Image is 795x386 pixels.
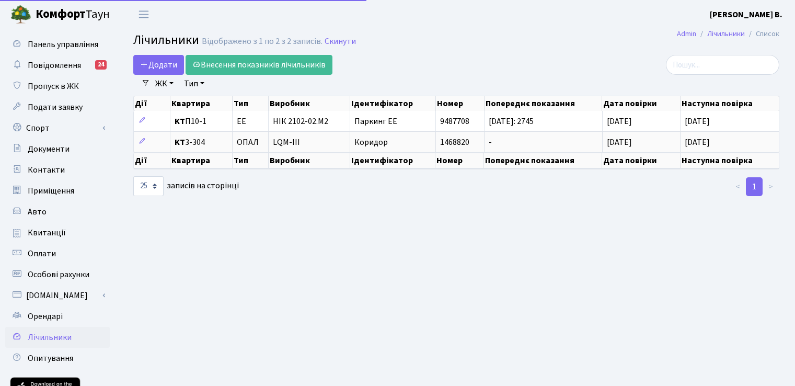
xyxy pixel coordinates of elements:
[269,96,350,111] th: Виробник
[28,206,47,218] span: Авто
[28,81,79,92] span: Пропуск в ЖК
[440,137,469,148] span: 1468820
[685,116,710,127] span: [DATE]
[707,28,745,39] a: Лічильники
[175,138,228,146] span: 3-304
[131,6,157,23] button: Переключити навігацію
[5,34,110,55] a: Панель управління
[350,96,435,111] th: Ідентифікатор
[28,311,63,322] span: Орендарі
[133,176,164,196] select: записів на сторінці
[28,227,66,239] span: Квитанції
[28,101,83,113] span: Подати заявку
[5,118,110,139] a: Спорт
[440,116,469,127] span: 9487708
[681,96,779,111] th: Наступна повірка
[350,153,435,168] th: Ідентифікатор
[710,9,782,20] b: [PERSON_NAME] В.
[28,39,98,50] span: Панель управління
[133,55,184,75] a: Додати
[5,76,110,97] a: Пропуск в ЖК
[175,137,185,148] b: КТ
[677,28,696,39] a: Admin
[354,116,397,127] span: Паркинг ЕЕ
[170,96,233,111] th: Квартира
[28,185,74,197] span: Приміщення
[602,153,681,168] th: Дата повірки
[269,153,350,168] th: Виробник
[95,60,107,70] div: 24
[233,96,269,111] th: Тип
[175,116,185,127] b: КТ
[602,96,681,111] th: Дата повірки
[28,143,70,155] span: Документи
[666,55,779,75] input: Пошук...
[186,55,332,75] a: Внесення показників лічильників
[489,137,492,148] span: -
[607,116,632,127] span: [DATE]
[237,117,246,126] span: ЕЕ
[133,31,199,49] span: Лічильники
[133,176,239,196] label: записів на сторінці
[685,137,710,148] span: [DATE]
[489,116,534,127] span: [DATE]: 2745
[151,75,178,93] a: ЖК
[484,153,602,168] th: Попереднє показання
[485,96,603,111] th: Попереднє показання
[233,153,269,168] th: Тип
[5,327,110,348] a: Лічильники
[5,201,110,222] a: Авто
[5,306,110,327] a: Орендарі
[175,117,228,126] span: П10-1
[273,117,345,126] span: НІК 2102-02.М2
[28,332,72,343] span: Лічильники
[325,37,356,47] a: Скинути
[5,222,110,243] a: Квитанції
[5,285,110,306] a: [DOMAIN_NAME]
[36,6,86,22] b: Комфорт
[5,348,110,369] a: Опитування
[237,138,259,146] span: ОПАЛ
[170,153,233,168] th: Квартира
[28,248,56,259] span: Оплати
[273,138,345,146] span: LQM-III
[745,28,779,40] li: Список
[28,353,73,364] span: Опитування
[5,97,110,118] a: Подати заявку
[5,243,110,264] a: Оплати
[134,96,170,111] th: Дії
[202,37,322,47] div: Відображено з 1 по 2 з 2 записів.
[5,160,110,180] a: Контакти
[5,55,110,76] a: Повідомлення24
[5,139,110,160] a: Документи
[354,137,388,148] span: Коридор
[435,153,484,168] th: Номер
[36,6,110,24] span: Таун
[28,164,65,176] span: Контакти
[661,23,795,45] nav: breadcrumb
[140,59,177,71] span: Додати
[436,96,485,111] th: Номер
[10,4,31,25] img: logo.png
[28,269,89,280] span: Особові рахунки
[5,264,110,285] a: Особові рахунки
[134,153,170,168] th: Дії
[681,153,779,168] th: Наступна повірка
[28,60,81,71] span: Повідомлення
[180,75,209,93] a: Тип
[607,137,632,148] span: [DATE]
[5,180,110,201] a: Приміщення
[746,177,763,196] a: 1
[710,8,782,21] a: [PERSON_NAME] В.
